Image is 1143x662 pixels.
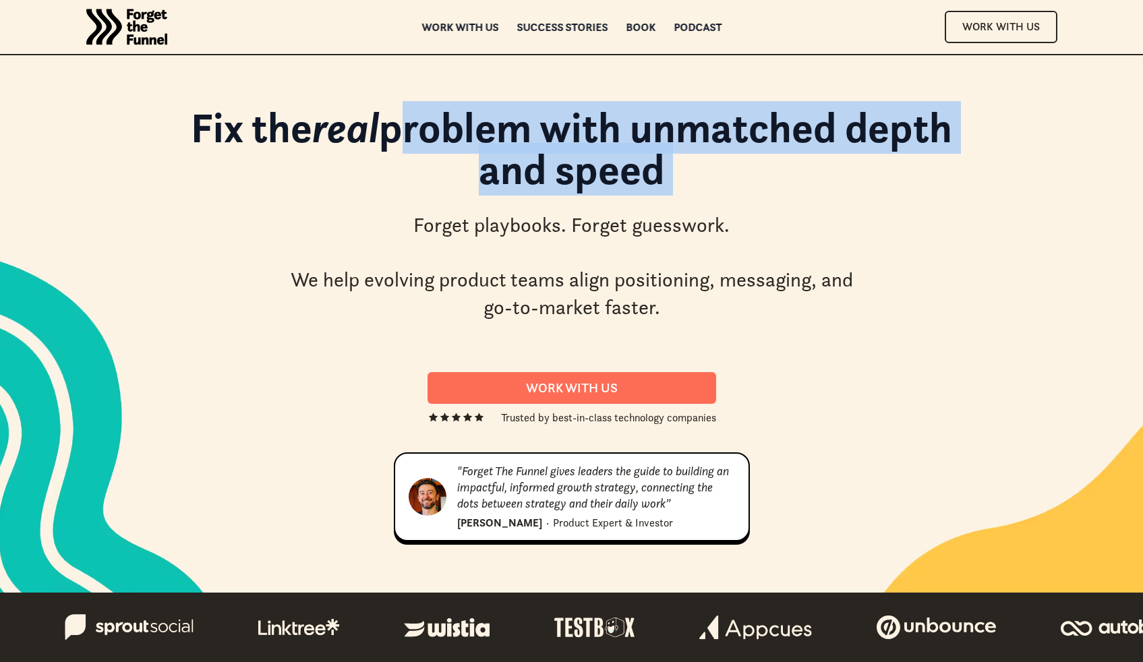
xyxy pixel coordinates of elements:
div: Work With us [444,380,700,396]
div: · [546,514,549,531]
a: Success Stories [517,22,608,32]
a: Work With Us [945,11,1057,42]
a: Book [626,22,655,32]
h1: Fix the problem with unmatched depth and speed [167,107,976,204]
div: "Forget The Funnel gives leaders the guide to building an impactful, informed growth strategy, co... [457,463,735,512]
div: Trusted by best-in-class technology companies [501,409,716,425]
a: Podcast [674,22,722,32]
a: Work With us [428,372,716,404]
em: real [312,101,379,154]
div: Product Expert & Investor [553,514,673,531]
a: Work with us [421,22,498,32]
div: Forget playbooks. Forget guesswork. We help evolving product teams align positioning, messaging, ... [285,212,858,321]
div: [PERSON_NAME] [457,514,542,531]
